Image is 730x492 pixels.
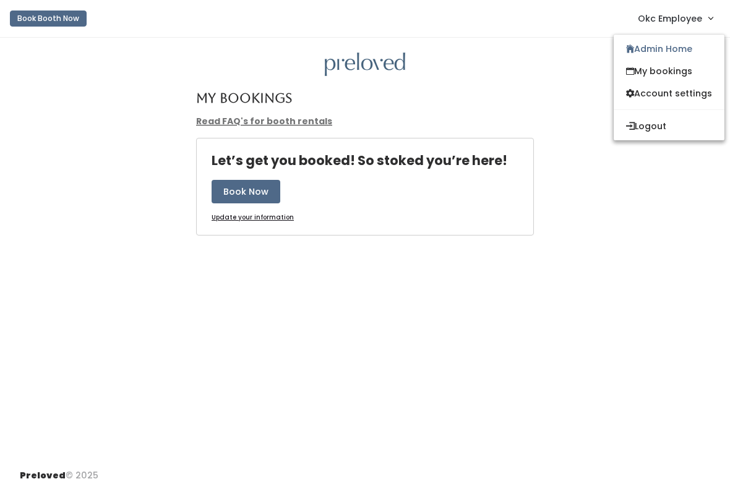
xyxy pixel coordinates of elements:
[20,459,98,482] div: © 2025
[614,82,724,104] a: Account settings
[625,5,725,32] a: Okc Employee
[212,180,280,203] button: Book Now
[614,115,724,137] button: Logout
[212,213,294,223] a: Update your information
[614,60,724,82] a: My bookings
[10,5,87,32] a: Book Booth Now
[325,53,405,77] img: preloved logo
[212,153,507,168] h4: Let’s get you booked! So stoked you’re here!
[614,38,724,60] a: Admin Home
[196,91,292,105] h4: My Bookings
[196,115,332,127] a: Read FAQ's for booth rentals
[212,213,294,222] u: Update your information
[20,469,66,481] span: Preloved
[10,11,87,27] button: Book Booth Now
[638,12,702,25] span: Okc Employee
